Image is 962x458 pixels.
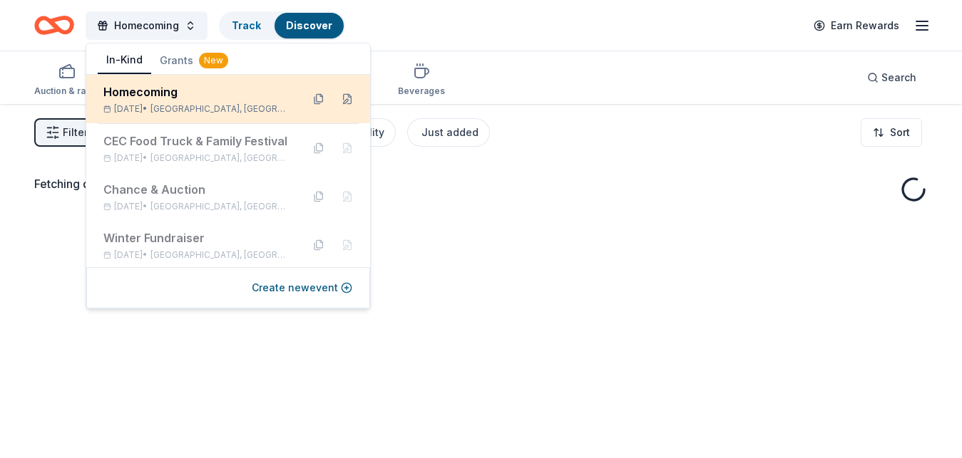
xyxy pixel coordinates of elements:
div: CEC Food Truck & Family Festival [103,132,290,150]
a: Track [232,19,260,31]
span: Filter [63,124,88,141]
div: Winter Fundraiser [103,229,290,246]
button: Auction & raffle [34,57,99,104]
div: [DATE] • [103,201,290,212]
div: [DATE] • [103,103,290,115]
a: Earn Rewards [805,13,908,38]
div: New [199,53,228,68]
button: Filter2 [34,118,99,147]
button: Beverages [398,57,445,104]
button: TrackDiscover [219,11,345,40]
button: Search [856,63,928,92]
span: [GEOGRAPHIC_DATA], [GEOGRAPHIC_DATA] [150,201,290,212]
span: [GEOGRAPHIC_DATA], [GEOGRAPHIC_DATA] [150,249,290,261]
button: Sort [861,118,922,147]
div: Homecoming [103,83,290,100]
div: Auction & raffle [34,85,99,97]
span: Sort [890,124,910,141]
button: Grants [151,48,237,73]
button: Just added [407,118,490,147]
a: Home [34,9,74,42]
div: Chance & Auction [103,181,290,198]
div: Fetching donors, one moment... [34,175,928,192]
div: Beverages [398,85,445,97]
span: Search [881,69,916,86]
div: [DATE] • [103,249,290,261]
div: [DATE] • [103,152,290,164]
div: Just added [421,124,479,141]
a: Discover [286,19,332,31]
button: Homecoming [86,11,208,40]
span: [GEOGRAPHIC_DATA], [GEOGRAPHIC_DATA] [150,152,290,164]
span: [GEOGRAPHIC_DATA], [GEOGRAPHIC_DATA] [150,103,290,115]
button: Create newevent [252,279,352,296]
span: Homecoming [114,17,179,34]
button: In-Kind [98,47,151,74]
